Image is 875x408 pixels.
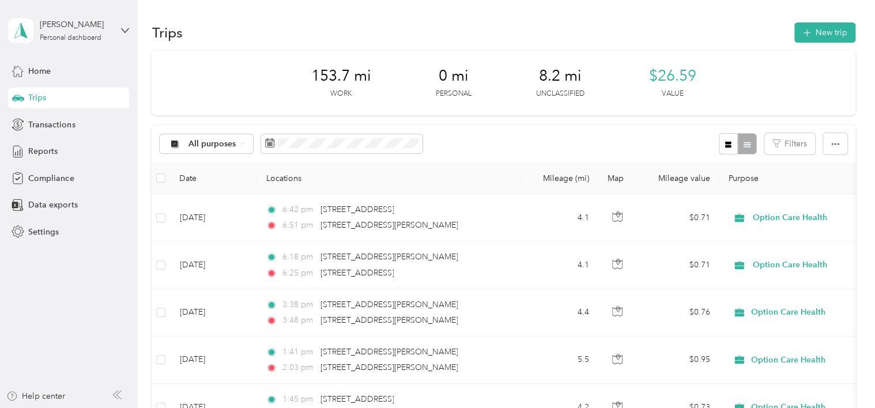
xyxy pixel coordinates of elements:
[320,220,458,230] span: [STREET_ADDRESS][PERSON_NAME]
[320,268,394,278] span: [STREET_ADDRESS]
[638,163,719,194] th: Mileage value
[522,194,598,241] td: 4.1
[810,343,875,408] iframe: Everlance-gr Chat Button Frame
[282,251,315,263] span: 6:18 pm
[282,393,315,406] span: 1:45 pm
[522,163,598,194] th: Mileage (mi)
[638,194,719,241] td: $0.71
[282,299,315,311] span: 3:38 pm
[320,252,458,262] span: [STREET_ADDRESS][PERSON_NAME]
[598,163,638,194] th: Map
[282,346,315,358] span: 1:41 pm
[28,65,51,77] span: Home
[320,362,458,372] span: [STREET_ADDRESS][PERSON_NAME]
[170,241,257,289] td: [DATE]
[753,211,858,224] span: Option Care Health
[282,267,315,279] span: 6:25 pm
[320,300,458,309] span: [STREET_ADDRESS][PERSON_NAME]
[753,259,858,271] span: Option Care Health
[282,361,315,374] span: 2:03 pm
[320,205,394,214] span: [STREET_ADDRESS]
[764,133,815,154] button: Filters
[282,203,315,216] span: 6:42 pm
[28,172,74,184] span: Compliance
[538,67,581,85] span: 8.2 mi
[40,18,112,31] div: [PERSON_NAME]
[188,140,236,148] span: All purposes
[320,315,458,325] span: [STREET_ADDRESS][PERSON_NAME]
[638,289,719,337] td: $0.76
[320,394,394,404] span: [STREET_ADDRESS]
[257,163,522,194] th: Locations
[661,89,683,99] p: Value
[28,199,77,211] span: Data exports
[648,67,696,85] span: $26.59
[535,89,584,99] p: Unclassified
[170,337,257,384] td: [DATE]
[794,22,855,43] button: New trip
[638,337,719,384] td: $0.95
[522,289,598,337] td: 4.4
[750,307,825,318] span: Option Care Health
[170,289,257,337] td: [DATE]
[311,67,371,85] span: 153.7 mi
[750,355,825,365] span: Option Care Health
[170,163,257,194] th: Date
[320,347,458,357] span: [STREET_ADDRESS][PERSON_NAME]
[282,219,315,232] span: 6:51 pm
[638,241,719,289] td: $0.71
[28,119,75,131] span: Transactions
[522,337,598,384] td: 5.5
[6,390,65,402] button: Help center
[330,89,352,99] p: Work
[435,89,471,99] p: Personal
[28,226,59,238] span: Settings
[170,194,257,241] td: [DATE]
[28,92,46,104] span: Trips
[438,67,468,85] span: 0 mi
[28,145,58,157] span: Reports
[522,241,598,289] td: 4.1
[152,27,182,39] h1: Trips
[282,314,315,327] span: 3:48 pm
[40,35,101,41] div: Personal dashboard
